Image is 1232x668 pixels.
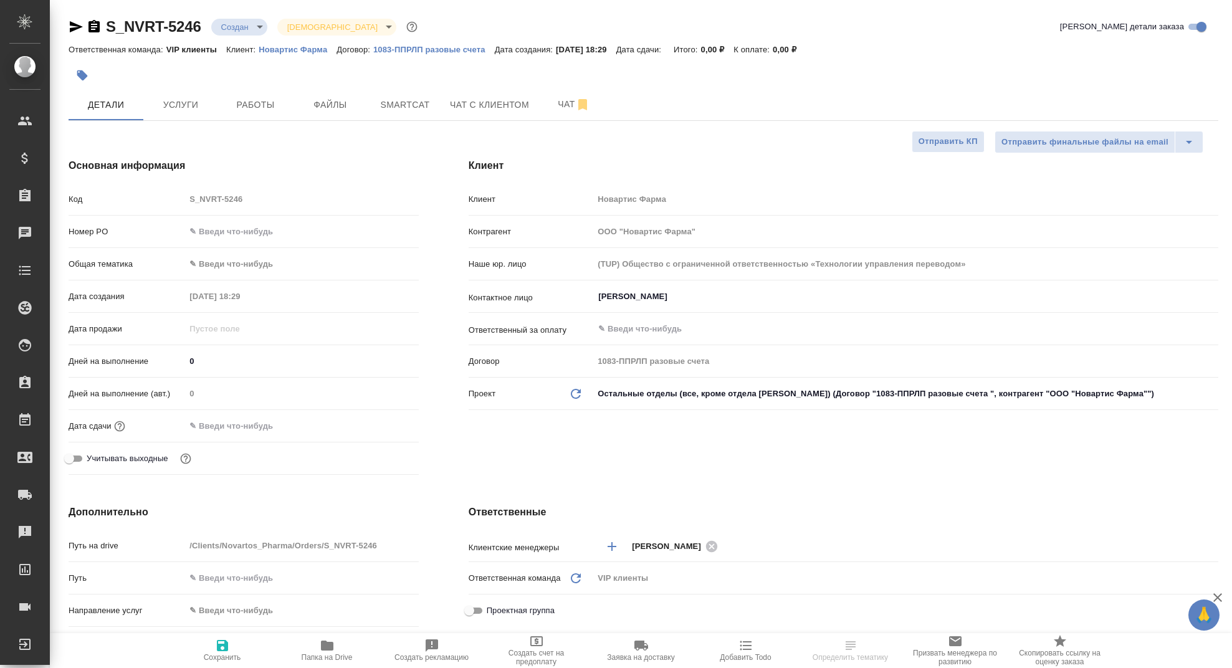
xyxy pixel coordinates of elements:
p: Ответственная команда: [69,45,166,54]
button: 🙏 [1188,599,1220,631]
input: Пустое поле [593,190,1218,208]
p: Договор: [337,45,373,54]
p: Путь на drive [69,540,185,552]
div: Создан [211,19,267,36]
p: Дата сдачи [69,420,112,432]
span: Отправить финальные файлы на email [1001,135,1168,150]
div: [PERSON_NAME] [632,538,722,554]
p: Направление услуг [69,604,185,617]
input: Пустое поле [185,190,418,208]
input: ✎ Введи что-нибудь [597,322,1173,336]
svg: Отписаться [575,97,590,112]
p: Наше юр. лицо [469,258,594,270]
button: Отправить КП [912,131,985,153]
button: Скопировать ссылку [87,19,102,34]
button: Создать рекламацию [380,633,484,668]
h4: Клиент [469,158,1218,173]
input: Пустое поле [185,287,294,305]
button: Open [1211,328,1214,330]
button: Папка на Drive [275,633,380,668]
div: VIP клиенты [593,568,1218,589]
span: Чат с клиентом [450,97,529,113]
div: ✎ Введи что-нибудь [189,604,403,617]
input: ✎ Введи что-нибудь [185,222,418,241]
input: Пустое поле [185,384,418,403]
button: Добавить Todo [694,633,798,668]
span: Услуги [151,97,211,113]
p: К оплате: [733,45,773,54]
p: Клиент [469,193,594,206]
span: 🙏 [1193,602,1215,628]
a: 1083-ППРЛП разовые счета [373,44,495,54]
span: Сохранить [204,653,241,662]
span: Чат [544,97,604,112]
button: Отправить финальные файлы на email [995,131,1175,153]
p: Дней на выполнение (авт.) [69,388,185,400]
button: [DEMOGRAPHIC_DATA] [284,22,381,32]
div: Остальные отделы (все, кроме отдела [PERSON_NAME]) (Договор "1083-ППРЛП разовые счета ", контраге... [593,383,1218,404]
p: Контактное лицо [469,292,594,304]
button: Сохранить [170,633,275,668]
p: Дата продажи [69,323,185,335]
span: Создать счет на предоплату [492,649,581,666]
h4: Ответственные [469,505,1218,520]
button: Определить тематику [798,633,903,668]
button: Добавить менеджера [597,532,627,561]
p: Дата создания [69,290,185,303]
input: ✎ Введи что-нибудь [185,352,418,370]
span: Определить тематику [813,653,888,662]
button: Скопировать ссылку для ЯМессенджера [69,19,84,34]
p: Ответственная команда [469,572,561,584]
input: Пустое поле [593,255,1218,273]
p: 0,00 ₽ [773,45,806,54]
input: Пустое поле [593,222,1218,241]
a: Новартис Фарма [259,44,337,54]
span: Призвать менеджера по развитию [910,649,1000,666]
button: Заявка на доставку [589,633,694,668]
h4: Дополнительно [69,505,419,520]
p: Дней на выполнение [69,355,185,368]
input: Пустое поле [185,537,418,555]
span: Smartcat [375,97,435,113]
button: Доп статусы указывают на важность/срочность заказа [404,19,420,35]
div: ✎ Введи что-нибудь [185,254,418,275]
p: Ответственный за оплату [469,324,594,336]
p: Общая тематика [69,258,185,270]
button: Добавить тэг [69,62,96,89]
p: Путь [69,572,185,584]
button: Выбери, если сб и вс нужно считать рабочими днями для выполнения заказа. [178,451,194,467]
span: Файлы [300,97,360,113]
button: Скопировать ссылку на оценку заказа [1008,633,1112,668]
p: Итого: [674,45,700,54]
p: Дата создания: [495,45,556,54]
span: Учитывать выходные [87,452,168,465]
button: Создать счет на предоплату [484,633,589,668]
p: Договор [469,355,594,368]
span: Детали [76,97,136,113]
input: Пустое поле [185,320,294,338]
span: [PERSON_NAME] детали заказа [1060,21,1184,33]
input: ✎ Введи что-нибудь [185,569,418,587]
h4: Основная информация [69,158,419,173]
input: Пустое поле [593,352,1218,370]
span: Добавить Todo [720,653,771,662]
a: S_NVRT-5246 [106,18,201,35]
p: Проект [469,388,496,400]
span: [PERSON_NAME] [632,540,709,553]
span: Создать рекламацию [394,653,469,662]
p: Дата сдачи: [616,45,664,54]
button: Open [1211,545,1214,548]
p: [DATE] 18:29 [556,45,616,54]
span: Папка на Drive [302,653,353,662]
p: Новартис Фарма [259,45,337,54]
span: Заявка на доставку [607,653,674,662]
div: ✎ Введи что-нибудь [185,600,418,621]
span: Проектная группа [487,604,555,617]
div: ✎ Введи что-нибудь [189,258,403,270]
button: Создан [217,22,252,32]
p: VIP клиенты [166,45,226,54]
p: Контрагент [469,226,594,238]
button: Open [1211,295,1214,298]
p: Клиентские менеджеры [469,542,594,554]
p: Код [69,193,185,206]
